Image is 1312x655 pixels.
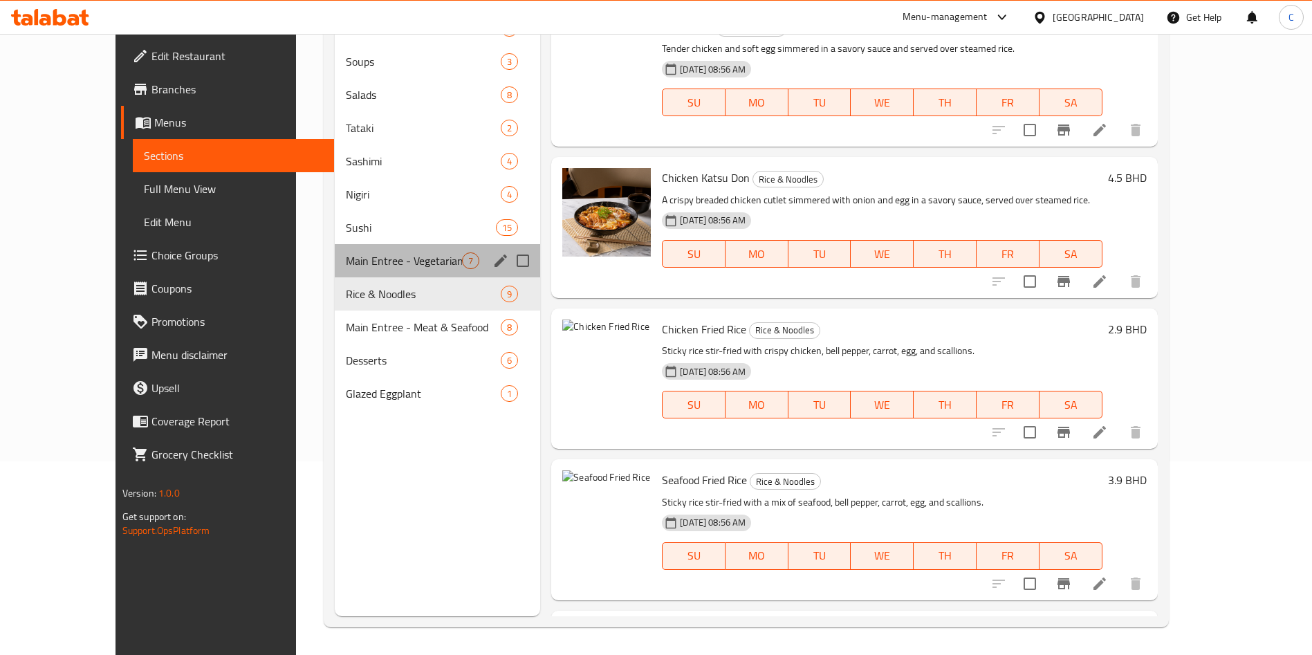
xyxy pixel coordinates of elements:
span: Coupons [151,280,324,297]
span: Version: [122,484,156,502]
div: items [501,286,518,302]
img: Chicken Katsu Don [562,168,651,257]
h6: 2.9 BHD [1108,320,1147,339]
div: Main Entree - Meat & Seafood [346,319,501,335]
span: Promotions [151,313,324,330]
span: SU [668,395,720,415]
span: TU [794,244,846,264]
h6: 4.5 BHD [1108,17,1147,37]
span: TH [919,546,971,566]
a: Branches [121,73,335,106]
a: Support.OpsPlatform [122,522,210,539]
a: Coverage Report [121,405,335,438]
p: Sticky rice stir-fried with crispy chicken, bell pepper, carrot, egg, and scallions. [662,342,1102,360]
span: [DATE] 08:56 AM [674,214,751,227]
a: Edit menu item [1091,273,1108,290]
button: SU [662,542,726,570]
span: SA [1045,244,1097,264]
button: MO [726,240,788,268]
span: Chicken Fried Rice [662,319,746,340]
h6: 4.5 BHD [1108,168,1147,187]
button: delete [1119,265,1152,298]
div: items [462,252,479,269]
span: Get support on: [122,508,186,526]
p: A crispy breaded chicken cutlet simmered with onion and egg in a savory sauce, served over steame... [662,192,1102,209]
span: WE [856,244,908,264]
button: WE [851,542,914,570]
span: TH [919,244,971,264]
a: Edit Restaurant [121,39,335,73]
img: Seafood Fried Rice [562,470,651,559]
span: C [1288,10,1294,25]
a: Promotions [121,305,335,338]
span: Grocery Checklist [151,446,324,463]
span: Glazed Eggplant [346,385,501,402]
span: Nigiri [346,186,501,203]
span: SA [1045,93,1097,113]
span: TU [794,395,846,415]
div: Rice & Noodles [750,473,821,490]
span: TH [919,93,971,113]
span: TU [794,546,846,566]
button: TU [788,391,851,418]
button: FR [977,542,1040,570]
span: Menu disclaimer [151,347,324,363]
span: SU [668,244,720,264]
span: Branches [151,81,324,98]
p: Sticky rice stir-fried with a mix of seafood, bell pepper, carrot, egg, and scallions. [662,494,1102,511]
nav: Menu sections [335,6,540,416]
button: SA [1040,391,1102,418]
div: items [496,219,518,236]
button: SA [1040,542,1102,570]
span: Upsell [151,380,324,396]
a: Upsell [121,371,335,405]
a: Menu disclaimer [121,338,335,371]
div: Desserts6 [335,344,540,377]
button: WE [851,391,914,418]
span: Salads [346,86,501,103]
button: delete [1119,567,1152,600]
span: Chicken Katsu Don [662,167,750,188]
span: Edit Restaurant [151,48,324,64]
div: items [501,153,518,169]
button: MO [726,542,788,570]
div: Tataki [346,120,501,136]
button: delete [1119,416,1152,449]
a: Choice Groups [121,239,335,272]
img: Oyako Don [562,17,651,106]
span: 8 [501,89,517,102]
button: TU [788,89,851,116]
span: 1 [501,387,517,400]
span: Sushi [346,219,496,236]
span: WE [856,546,908,566]
span: TH [919,395,971,415]
div: Main Entree - Meat & Seafood8 [335,311,540,344]
span: Rice & Noodles [750,474,820,490]
span: Desserts [346,352,501,369]
button: TH [914,89,977,116]
div: items [501,385,518,402]
a: Edit menu item [1091,575,1108,592]
span: Sashimi [346,153,501,169]
span: MO [731,546,783,566]
div: Tataki2 [335,111,540,145]
button: TU [788,542,851,570]
div: Menu-management [903,9,988,26]
span: 4 [501,188,517,201]
span: Rice & Noodles [753,172,823,187]
button: SA [1040,89,1102,116]
span: MO [731,93,783,113]
span: Choice Groups [151,247,324,264]
span: SU [668,546,720,566]
div: Main Entree - Vegetarian [346,252,462,269]
button: WE [851,89,914,116]
span: 2 [501,122,517,135]
button: Branch-specific-item [1047,113,1080,147]
button: Branch-specific-item [1047,567,1080,600]
button: MO [726,89,788,116]
span: [DATE] 08:56 AM [674,63,751,76]
a: Grocery Checklist [121,438,335,471]
div: items [501,120,518,136]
